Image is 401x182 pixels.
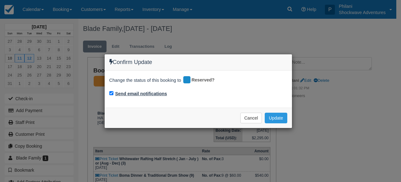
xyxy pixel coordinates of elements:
[109,77,181,85] span: Change the status of this booking to
[182,75,219,85] div: Reserved?
[109,59,287,66] h4: Confirm Update
[240,113,262,123] button: Cancel
[115,91,167,97] label: Send email notifications
[265,113,287,123] button: Update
